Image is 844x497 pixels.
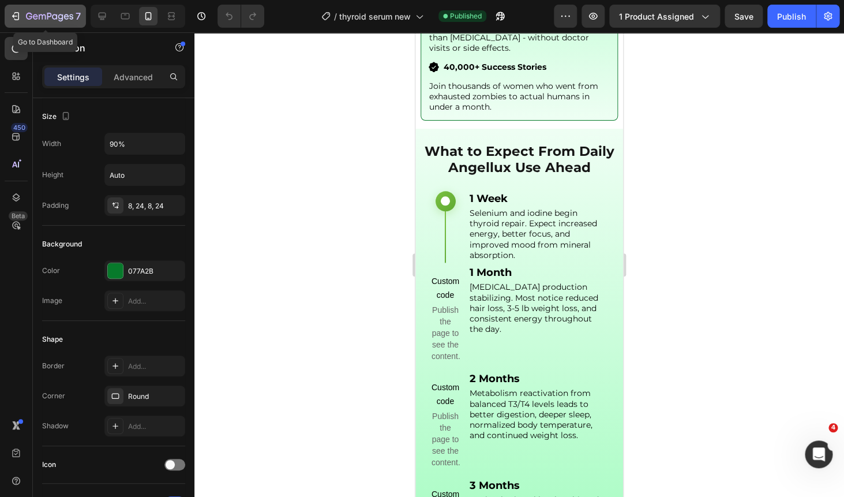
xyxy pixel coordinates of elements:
[42,391,65,401] div: Corner
[54,356,190,408] p: Metabolism reactivation from balanced T3/T4 levels leads to better digestion, deeper sleep, norma...
[42,239,82,249] div: Background
[777,10,806,23] div: Publish
[5,110,202,144] h2: What to Expect From Daily Angellux Use Ahead
[16,348,44,376] span: Custom code
[805,440,832,468] iframe: Intercom live chat
[128,361,182,372] div: Add...
[42,200,69,211] div: Padding
[54,249,190,302] p: [MEDICAL_DATA] production stabilizing. Most notice reduced hair loss, 3-5 lb weight loss, and con...
[54,175,190,228] p: Selenium and iodine begin thyroid repair. Expect increased energy, better focus, and improved moo...
[450,11,482,21] span: Published
[767,5,816,28] button: Publish
[128,391,182,402] div: Round
[334,10,337,23] span: /
[609,5,720,28] button: 1 product assigned
[54,160,92,173] strong: 1 Week
[128,296,182,307] div: Add...
[734,12,753,21] span: Save
[42,296,62,306] div: Image
[42,334,63,345] div: Shape
[128,201,182,211] div: 8, 24, 8, 24
[54,446,104,459] strong: 3 Months
[339,10,411,23] span: thyroid serum new
[114,71,153,83] p: Advanced
[14,48,194,80] p: Join thousands of women who went from exhausted zombies to actual humans in under a month.
[128,266,182,276] div: 077A2B
[42,459,56,470] div: Icon
[56,41,154,55] p: Button
[28,28,131,42] p: 40,000+ Success Stories
[42,266,60,276] div: Color
[54,234,96,246] strong: 1 Month
[16,378,44,436] span: Publish the page to see the content.
[76,9,81,23] p: 7
[16,272,44,330] span: Publish the page to see the content.
[42,139,61,149] div: Width
[16,454,44,482] span: Custom code
[828,423,838,432] span: 4
[128,421,182,432] div: Add...
[42,361,65,371] div: Border
[54,340,104,353] strong: 2 Months
[415,32,623,497] iframe: Design area
[5,5,86,28] button: 7
[57,71,89,83] p: Settings
[42,421,69,431] div: Shadow
[105,133,185,154] input: Auto
[16,242,44,270] span: Custom code
[725,5,763,28] button: Save
[9,211,28,221] div: Beta
[619,10,694,23] span: 1 product assigned
[42,109,73,125] div: Size
[11,123,28,132] div: 450
[217,5,264,28] div: Undo/Redo
[105,165,185,185] input: Auto
[42,170,63,180] div: Height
